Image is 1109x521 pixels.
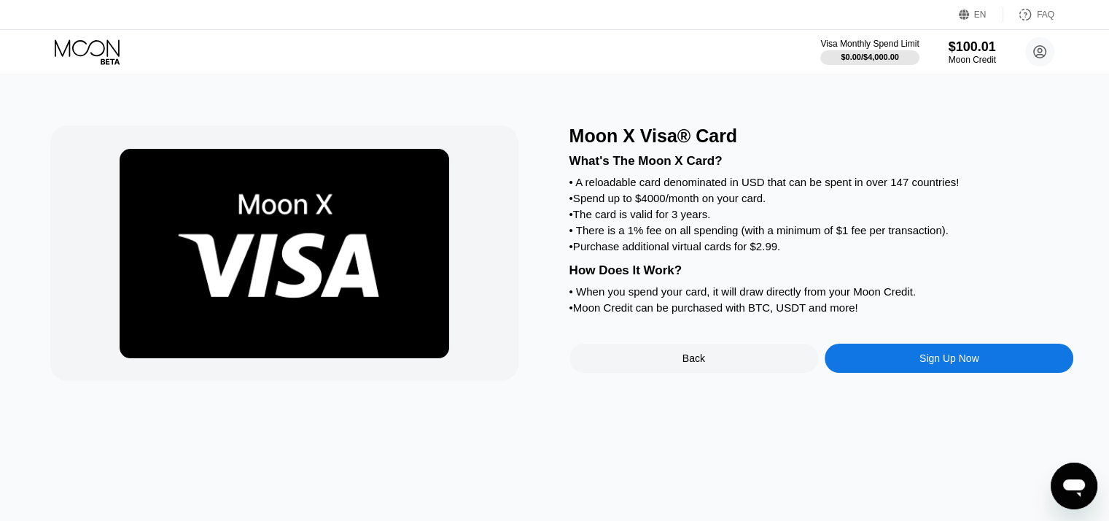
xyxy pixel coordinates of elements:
iframe: Button to launch messaging window [1051,463,1097,509]
div: Moon X Visa® Card [569,126,1074,147]
div: • The card is valid for 3 years. [569,208,1074,220]
div: FAQ [1037,9,1054,20]
div: • Purchase additional virtual cards for $2.99. [569,240,1074,252]
div: • There is a 1% fee on all spending (with a minimum of $1 fee per transaction). [569,224,1074,236]
div: • Spend up to $4000/month on your card. [569,192,1074,204]
div: EN [959,7,1003,22]
div: EN [974,9,987,20]
div: $100.01Moon Credit [949,39,996,65]
div: Sign Up Now [825,344,1073,373]
div: Back [569,344,818,373]
div: FAQ [1003,7,1054,22]
div: • When you spend your card, it will draw directly from your Moon Credit. [569,285,1074,298]
div: $100.01 [949,39,996,55]
div: Visa Monthly Spend Limit$0.00/$4,000.00 [820,39,919,65]
div: What's The Moon X Card? [569,154,1074,169]
div: How Does It Work? [569,263,1074,278]
div: Moon Credit [949,55,996,65]
div: Sign Up Now [919,352,979,364]
div: $0.00 / $4,000.00 [841,53,899,61]
div: Visa Monthly Spend Limit [820,39,919,49]
div: Back [682,352,705,364]
div: • A reloadable card denominated in USD that can be spent in over 147 countries! [569,176,1074,188]
div: • Moon Credit can be purchased with BTC, USDT and more! [569,301,1074,314]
